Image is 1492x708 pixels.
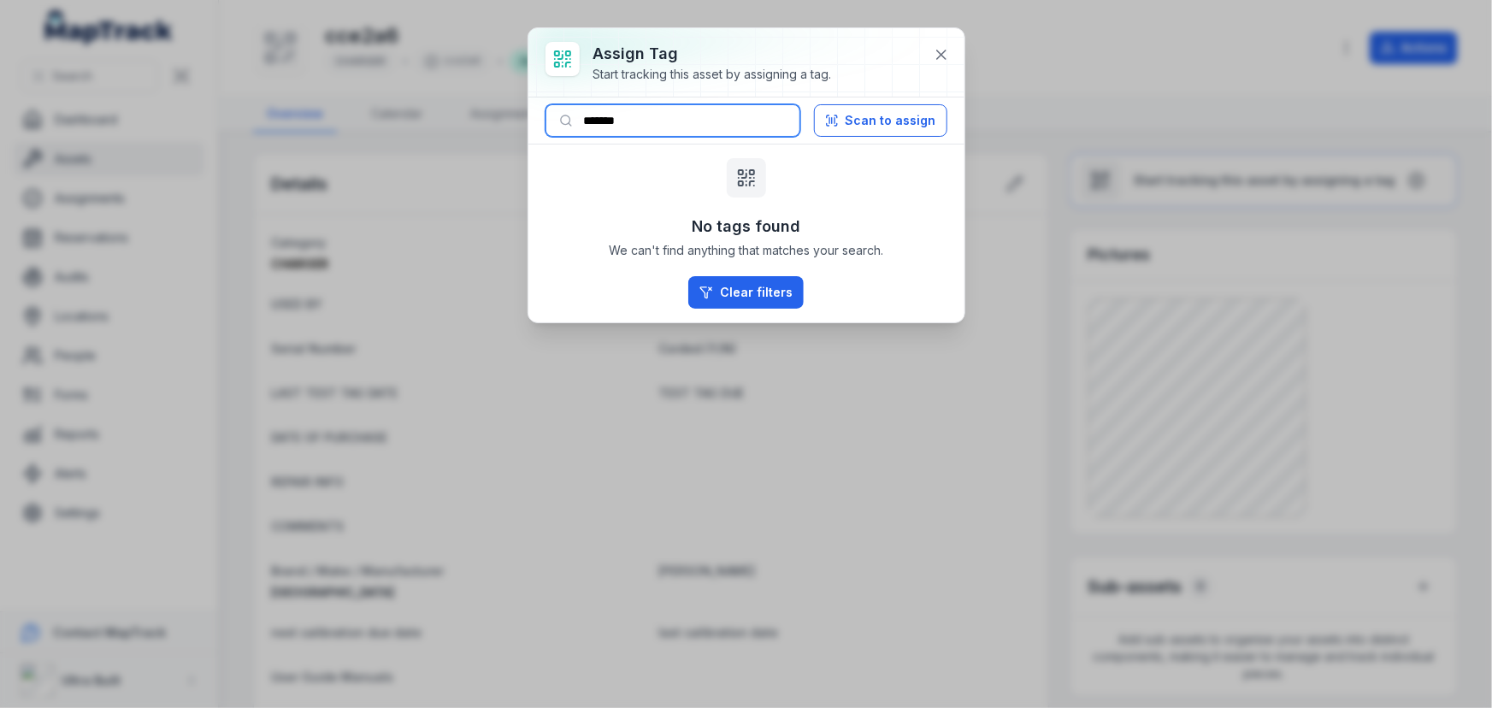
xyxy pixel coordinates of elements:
[609,242,883,259] span: We can't find anything that matches your search.
[593,66,832,83] div: Start tracking this asset by assigning a tag.
[692,215,800,239] h3: No tags found
[814,104,947,137] button: Scan to assign
[593,42,832,66] h3: Assign tag
[688,276,804,309] button: Clear filters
